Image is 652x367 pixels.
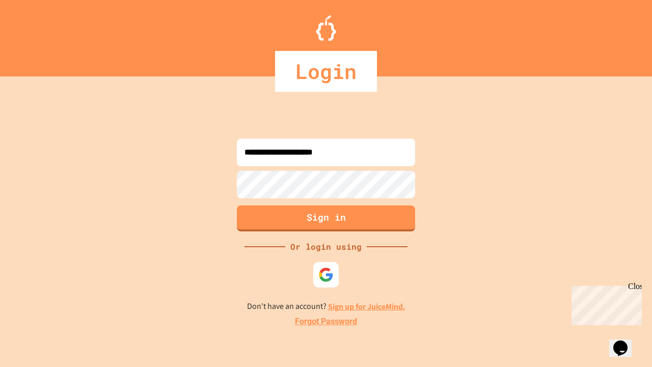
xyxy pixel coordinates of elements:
iframe: chat widget [609,326,642,357]
a: Sign up for JuiceMind. [328,301,405,312]
a: Forgot Password [295,316,357,328]
div: Chat with us now!Close [4,4,70,65]
img: Logo.svg [316,15,336,41]
iframe: chat widget [567,282,642,325]
p: Don't have an account? [247,300,405,313]
div: Or login using [285,241,367,253]
div: Login [275,51,377,92]
button: Sign in [237,205,415,231]
img: google-icon.svg [318,267,334,282]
